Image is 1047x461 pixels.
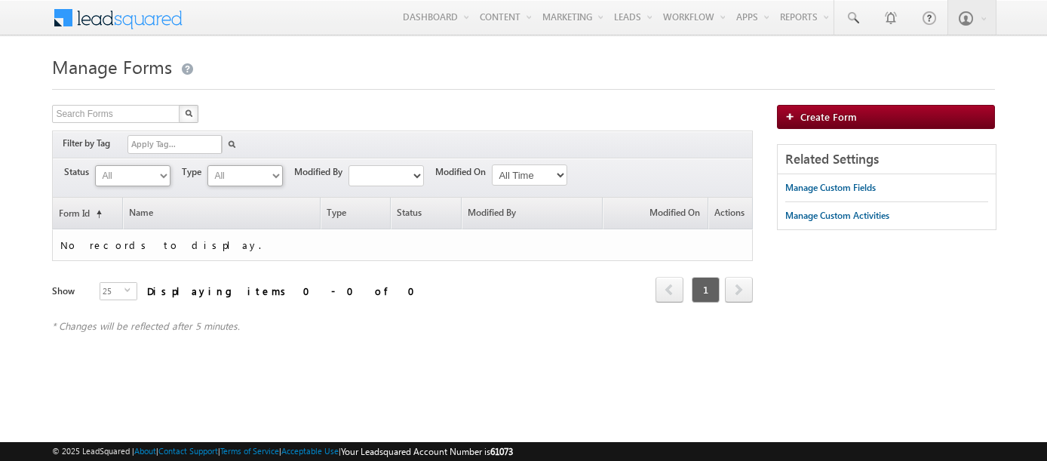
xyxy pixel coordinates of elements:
[462,198,602,229] a: Modified By
[124,287,137,294] span: select
[64,165,95,179] span: Status
[341,446,513,457] span: Your Leadsquared Account Number is
[321,198,390,229] span: Type
[785,202,889,229] a: Manage Custom Activities
[53,198,121,229] a: Form Id(sorted ascending)
[100,283,124,300] span: 25
[490,446,513,457] span: 61073
[692,277,720,303] span: 1
[725,277,753,303] span: next
[90,208,102,220] span: (sorted ascending)
[52,444,513,459] span: © 2025 LeadSquared | | | | |
[52,229,753,262] td: No records to display.
[185,109,192,117] img: Search
[785,112,800,121] img: add_icon.png
[656,278,683,303] a: prev
[785,174,876,201] a: Manage Custom Fields
[130,138,220,151] input: Apply Tag...
[52,54,172,78] span: Manage Forms
[656,277,683,303] span: prev
[124,198,320,229] a: Name
[785,209,889,223] div: Manage Custom Activities
[391,198,460,229] span: Status
[134,446,156,456] a: About
[220,446,279,456] a: Terms of Service
[228,140,235,148] img: Search
[785,181,876,195] div: Manage Custom Fields
[158,446,218,456] a: Contact Support
[709,198,753,229] span: Actions
[182,165,207,179] span: Type
[63,135,115,152] div: Filter by Tag
[435,165,492,179] span: Modified On
[725,278,753,303] a: next
[603,198,708,229] a: Modified On
[294,165,348,179] span: Modified By
[281,446,339,456] a: Acceptable Use
[52,284,87,298] div: Show
[52,319,753,333] div: * Changes will be reflected after 5 minutes.
[147,282,424,300] div: Displaying items 0 - 0 of 0
[778,145,995,174] div: Related Settings
[800,110,857,123] span: Create Form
